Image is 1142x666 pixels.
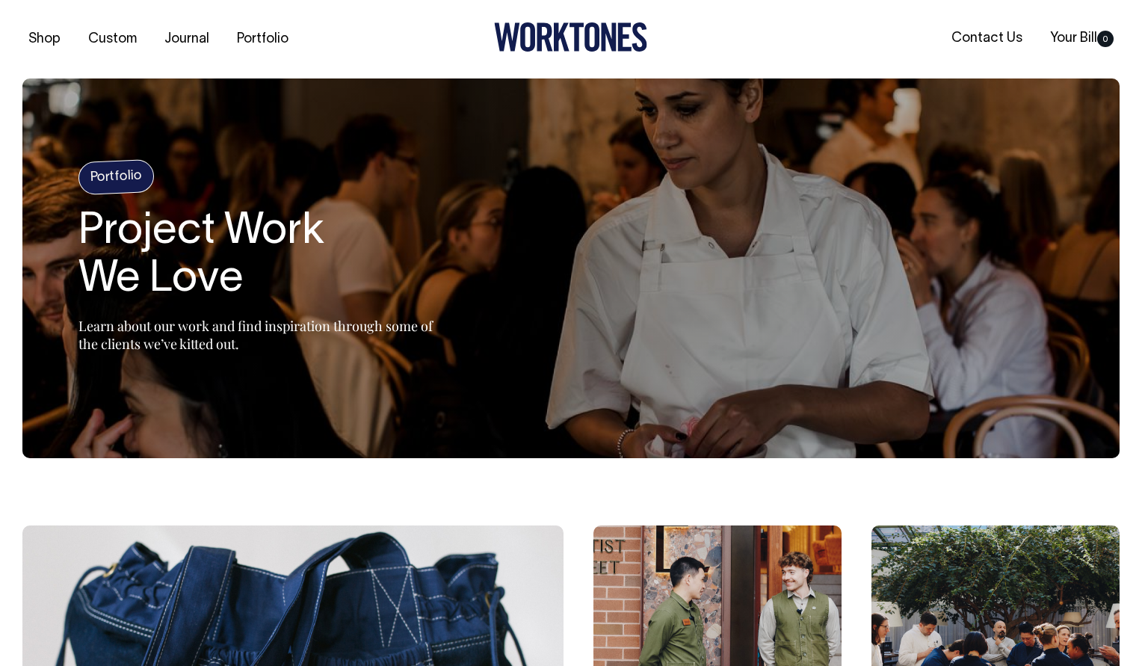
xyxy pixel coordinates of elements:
h4: Portfolio [78,159,155,195]
p: Learn about our work and find inspiration through some of the clients we’ve kitted out. [78,317,452,353]
span: 0 [1097,31,1114,47]
h2: Project Work We Love [78,209,452,304]
a: Your Bill0 [1044,26,1120,51]
a: Custom [82,27,143,52]
a: Shop [22,27,67,52]
a: Contact Us [945,26,1028,51]
a: Journal [158,27,215,52]
a: Portfolio [231,27,294,52]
